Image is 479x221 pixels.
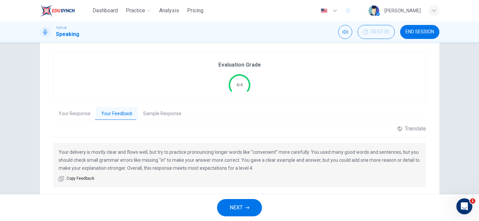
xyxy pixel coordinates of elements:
div: Close [115,11,126,23]
button: Search for help [10,144,123,157]
button: Your Feedback [96,107,138,121]
span: Analysis [159,7,179,15]
button: 00:07:30 [358,25,395,39]
span: END SESSION [405,29,434,35]
div: AI Agent and team can help [14,125,101,132]
span: 00:07:30 [371,29,389,35]
span: Home [15,176,30,181]
button: END SESSION [400,25,439,39]
div: Hide [358,25,395,39]
div: basic tabs example [53,107,426,121]
p: Hey [PERSON_NAME]. Welcome to EduSynch! [13,47,120,93]
p: Your delivery is mostly clear and flows well, but try to practice pronouncing longer words like “... [59,148,421,172]
button: Your Response [53,107,96,121]
text: 4/4 [236,82,243,87]
h1: Speaking [56,30,79,38]
a: EduSynch logo [40,4,90,17]
div: Translate [397,125,426,132]
span: Copy Feedback [67,175,94,182]
div: Ask a question [14,118,101,125]
span: Messages [55,176,78,181]
img: EduSynch logo [40,4,75,17]
img: Profile picture [368,5,379,16]
div: Mute [338,25,352,39]
button: Pricing [184,5,206,17]
button: Practice [123,5,154,17]
button: Dashboard [90,5,120,17]
span: Search for help [14,147,54,154]
button: Sample Response [138,107,187,121]
button: Messages [44,160,89,186]
span: Practice [126,7,145,15]
button: Help [89,160,133,186]
span: Help [106,176,116,181]
p: How can we help? [13,93,120,104]
img: Profile image for Fin [104,121,112,129]
iframe: Intercom live chat [456,198,472,214]
div: [PERSON_NAME] [384,7,421,15]
button: Analysis [156,5,182,17]
button: Copy Feedback [59,175,94,182]
button: NEXT [217,199,262,216]
span: 1 [470,198,475,204]
div: Ask a questionAI Agent and team can helpProfile image for Fin [7,112,126,138]
span: NEXT [230,203,243,212]
span: Pricing [187,7,203,15]
span: TOEFL® [56,26,67,30]
h6: Evaluation Grade [218,61,261,69]
span: Dashboard [93,7,118,15]
img: en [320,8,328,13]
